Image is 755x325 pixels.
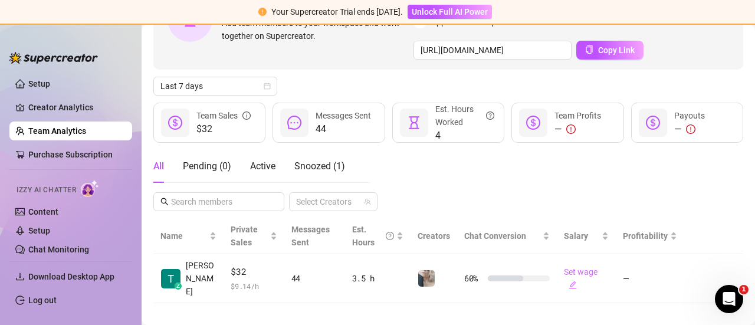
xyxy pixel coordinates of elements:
[291,272,338,285] div: 44
[715,285,743,313] iframe: Intercom live chat
[412,7,488,17] span: Unlock Full AI Power
[17,185,76,196] span: Izzy AI Chatter
[250,160,275,172] span: Active
[564,267,598,290] a: Set wageedit
[352,223,394,249] div: Est. Hours
[408,5,492,19] button: Unlock Full AI Power
[153,218,224,254] th: Name
[81,180,99,197] img: AI Chatter
[28,226,50,235] a: Setup
[175,283,182,290] div: z
[411,218,457,254] th: Creators
[316,111,371,120] span: Messages Sent
[569,281,577,289] span: edit
[258,8,267,16] span: exclamation-circle
[28,296,57,305] a: Log out
[287,116,301,130] span: message
[616,254,684,303] td: —
[486,103,494,129] span: question-circle
[196,122,251,136] span: $32
[28,207,58,216] a: Content
[183,159,231,173] div: Pending ( 0 )
[566,124,576,134] span: exclamation-circle
[28,98,123,117] a: Creator Analytics
[554,122,601,136] div: —
[674,122,705,136] div: —
[554,111,601,120] span: Team Profits
[231,265,277,279] span: $32
[160,198,169,206] span: search
[646,116,660,130] span: dollar-circle
[585,45,593,54] span: copy
[435,103,494,129] div: Est. Hours Worked
[186,259,216,298] span: [PERSON_NAME]
[196,109,251,122] div: Team Sales
[9,52,98,64] img: logo-BBDzfeDw.svg
[291,225,330,247] span: Messages Sent
[153,159,164,173] div: All
[28,245,89,254] a: Chat Monitoring
[28,272,114,281] span: Download Desktop App
[28,126,86,136] a: Team Analytics
[576,41,644,60] button: Copy Link
[15,272,25,281] span: download
[222,17,409,42] span: Add team members to your workspace and work together on Supercreator.
[160,77,270,95] span: Last 7 days
[598,45,635,55] span: Copy Link
[407,116,421,130] span: hourglass
[161,269,180,288] img: Tytti Knuuttila
[316,122,371,136] span: 44
[464,231,526,241] span: Chat Conversion
[28,145,123,164] a: Purchase Subscription
[686,124,695,134] span: exclamation-circle
[242,109,251,122] span: info-circle
[386,223,394,249] span: question-circle
[564,231,588,241] span: Salary
[231,225,258,247] span: Private Sales
[171,195,268,208] input: Search members
[408,7,492,17] a: Unlock Full AI Power
[464,272,483,285] span: 60 %
[526,116,540,130] span: dollar-circle
[435,129,494,143] span: 4
[231,280,277,292] span: $ 9.14 /h
[160,229,207,242] span: Name
[418,270,435,287] img: Salty (@saltysnow)
[352,272,403,285] div: 3.5 h
[623,231,668,241] span: Profitability
[271,7,403,17] span: Your Supercreator Trial ends [DATE].
[739,285,749,294] span: 1
[168,116,182,130] span: dollar-circle
[28,79,50,88] a: Setup
[294,160,345,172] span: Snoozed ( 1 )
[264,83,271,90] span: calendar
[674,111,705,120] span: Payouts
[364,198,371,205] span: team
